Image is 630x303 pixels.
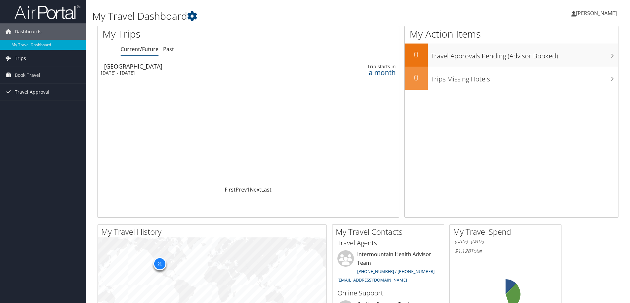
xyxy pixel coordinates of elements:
a: Current/Future [121,45,158,53]
span: Travel Approval [15,84,49,100]
a: 0Trips Missing Hotels [405,67,618,90]
h2: My Travel Contacts [336,226,444,237]
div: a month [327,70,395,76]
h3: Online Support [337,288,439,298]
a: Last [261,186,272,193]
h2: 0 [405,49,428,60]
span: Trips [15,50,26,67]
img: airportal-logo.png [14,4,80,20]
div: [GEOGRAPHIC_DATA] [104,63,289,69]
div: Trip starts in [327,64,395,70]
div: [DATE] - [DATE] [101,70,285,76]
a: 1 [247,186,250,193]
a: First [225,186,236,193]
h6: [DATE] - [DATE] [455,238,556,245]
h3: Travel Agents [337,238,439,248]
span: Book Travel [15,67,40,83]
h6: Total [455,247,556,255]
h3: Travel Approvals Pending (Advisor Booked) [431,48,618,61]
a: Prev [236,186,247,193]
h3: Trips Missing Hotels [431,71,618,84]
h2: 0 [405,72,428,83]
div: 21 [153,257,166,270]
a: [EMAIL_ADDRESS][DOMAIN_NAME] [337,277,407,283]
span: [PERSON_NAME] [576,10,617,17]
span: $1,128 [455,247,471,255]
span: Dashboards [15,23,42,40]
h1: My Trips [102,27,269,41]
a: 0Travel Approvals Pending (Advisor Booked) [405,44,618,67]
a: Next [250,186,261,193]
h1: My Action Items [405,27,618,41]
li: Intermountain Health Advisor Team [334,250,442,286]
h1: My Travel Dashboard [92,9,446,23]
h2: My Travel Spend [453,226,561,237]
a: [PHONE_NUMBER] / [PHONE_NUMBER] [357,268,435,274]
a: [PERSON_NAME] [571,3,623,23]
h2: My Travel History [101,226,326,237]
a: Past [163,45,174,53]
